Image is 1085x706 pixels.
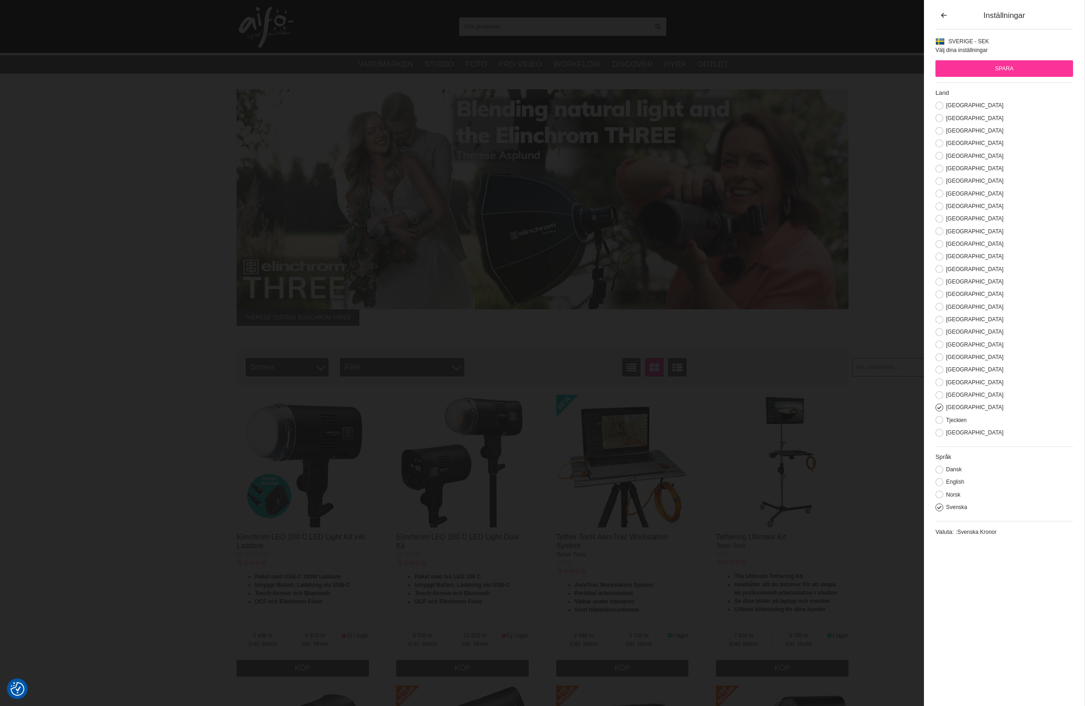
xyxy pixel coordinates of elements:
span: I lager [673,632,688,639]
a: Elinchrom LED 100 C LED Light Kit inkl Laddare [237,533,365,550]
span: Inkl. Moms [612,640,666,648]
label: [GEOGRAPHIC_DATA] [943,366,1004,373]
label: [GEOGRAPHIC_DATA] [943,215,1004,222]
a: Annons:010 banner-elin-three-blendning-1390x500.jpgTherese testing Elinchrom THREE [237,89,848,326]
strong: OCF och Elinchrom Fäste [415,598,482,605]
span: Inkl. Moms [772,640,826,648]
div: Filter [340,358,464,376]
img: Revisit consent button [11,682,24,696]
span: Tether Tools [556,551,586,558]
label: Dansk [943,466,962,473]
a: Köp [716,660,848,677]
span: Tether Tools [716,543,745,549]
a: Discover [612,58,653,70]
a: Hyra [664,58,686,70]
span: Ej i lager [507,632,529,639]
button: Samtyckesinställningar [11,681,24,697]
i: Ej i lager [341,632,347,639]
div: Kundbetyg: 0 [237,559,266,567]
label: [GEOGRAPHIC_DATA] [943,228,1004,235]
strong: Paket med USB-C 100W Laddare [255,573,341,580]
strong: Paket med två LED 100 C [415,573,480,580]
label: [GEOGRAPHIC_DATA] [943,253,1004,260]
span: Inkl. Moms [450,640,501,648]
label: [GEOGRAPHIC_DATA] [943,241,1004,247]
i: I lager [826,632,833,639]
span: Sverige - SEK [948,38,989,45]
strong: Inbyggt Batteri, Laddning via USB-C [255,582,350,588]
i: Ej i lager [500,632,507,639]
span: Exkl. Moms [716,640,772,648]
strong: OCF och Elinchrom Fäste [255,598,323,605]
h2: Språk [935,453,1073,461]
label: [GEOGRAPHIC_DATA] [943,278,1004,285]
a: Listvisning [622,358,641,376]
label: [GEOGRAPHIC_DATA] [943,266,1004,272]
span: Inkl. Moms [290,640,341,648]
img: Elinchrom LED 100 C LED Light Dual Kit [396,395,529,527]
span: EL-20202 [396,551,420,558]
label: [GEOGRAPHIC_DATA] [943,316,1004,323]
span: UTK [716,551,727,557]
label: [GEOGRAPHIC_DATA] [943,140,1004,146]
strong: Touch-Screen och Bluetooth [255,590,330,596]
span: Välj dina inställningar [935,47,987,53]
img: logo.png [239,7,294,48]
span: ATWS [556,560,572,566]
span: Sortera [246,358,329,376]
label: Svenska [943,504,967,510]
span: 7 836 [716,631,772,640]
img: Tethering Ultimate Kit [716,395,848,527]
span: 8 500 [396,631,449,640]
span: EL-20201WC [237,551,270,558]
strong: AeroTrac Workstation System [575,582,653,588]
a: Varumärken [358,58,413,70]
span: Ej i lager [347,632,369,639]
label: [GEOGRAPHIC_DATA] [943,379,1004,386]
img: Tether Tools AeroTrac Workstation System [556,395,689,527]
label: [GEOGRAPHIC_DATA] [943,165,1004,172]
label: [GEOGRAPHIC_DATA] [943,127,1004,134]
input: Sök produkter ... [459,19,649,33]
label: [GEOGRAPHIC_DATA] [943,392,1004,398]
label: [GEOGRAPHIC_DATA] [943,102,1004,109]
span: 5 496 [237,631,289,640]
label: [GEOGRAPHIC_DATA] [943,115,1004,122]
div: Inställningar [941,10,1068,21]
span: 10 625 [450,631,501,640]
label: [GEOGRAPHIC_DATA] [943,178,1004,184]
input: Sök i artikellista ... [852,358,1001,376]
label: [GEOGRAPHIC_DATA] [943,203,1004,209]
strong: Stort tillbehörssortiment [575,607,639,613]
span: I lager [833,632,848,639]
strong: Touch-Screen och Bluetooth [415,590,490,596]
label: [GEOGRAPHIC_DATA] [943,429,1004,436]
a: Tether Tools AeroTrac Workstation System [556,533,668,550]
label: English [943,479,964,485]
label: [GEOGRAPHIC_DATA] [943,354,1004,360]
strong: Inbyggt Batteri, Laddning via USB-C [415,582,510,588]
strong: en professionell arbetsstation i studion [734,590,837,596]
label: Norsk [943,492,960,498]
span: Svenska Kronor [957,529,996,535]
strong: Vikbar under transport [575,598,634,605]
span: 3 745 [612,631,666,640]
strong: Innehåller allt du behöver för att skapa [734,581,836,588]
input: Spara [935,60,1073,77]
a: Pro Video [498,58,542,70]
a: Köp [556,660,689,677]
strong: Ulitmat bildvisning för dina kunder [734,606,825,613]
strong: The Ultimate Tethering Kit [734,573,802,579]
a: Foto [465,58,487,70]
strong: Portabel arbetsstation [575,590,633,596]
label: [GEOGRAPHIC_DATA] [943,191,1004,197]
span: Exkl. Moms [556,640,612,648]
label: [GEOGRAPHIC_DATA] [943,341,1004,348]
span: 9 795 [772,631,826,640]
span: Therese testing Elinchrom THREE [237,309,359,326]
label: [GEOGRAPHIC_DATA] [943,291,1004,297]
span: Exkl. Moms [396,640,449,648]
strong: Se dina bilder på laptop och monitor [734,598,830,604]
a: Utökad listvisning [668,358,687,376]
i: I lager [666,632,673,639]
